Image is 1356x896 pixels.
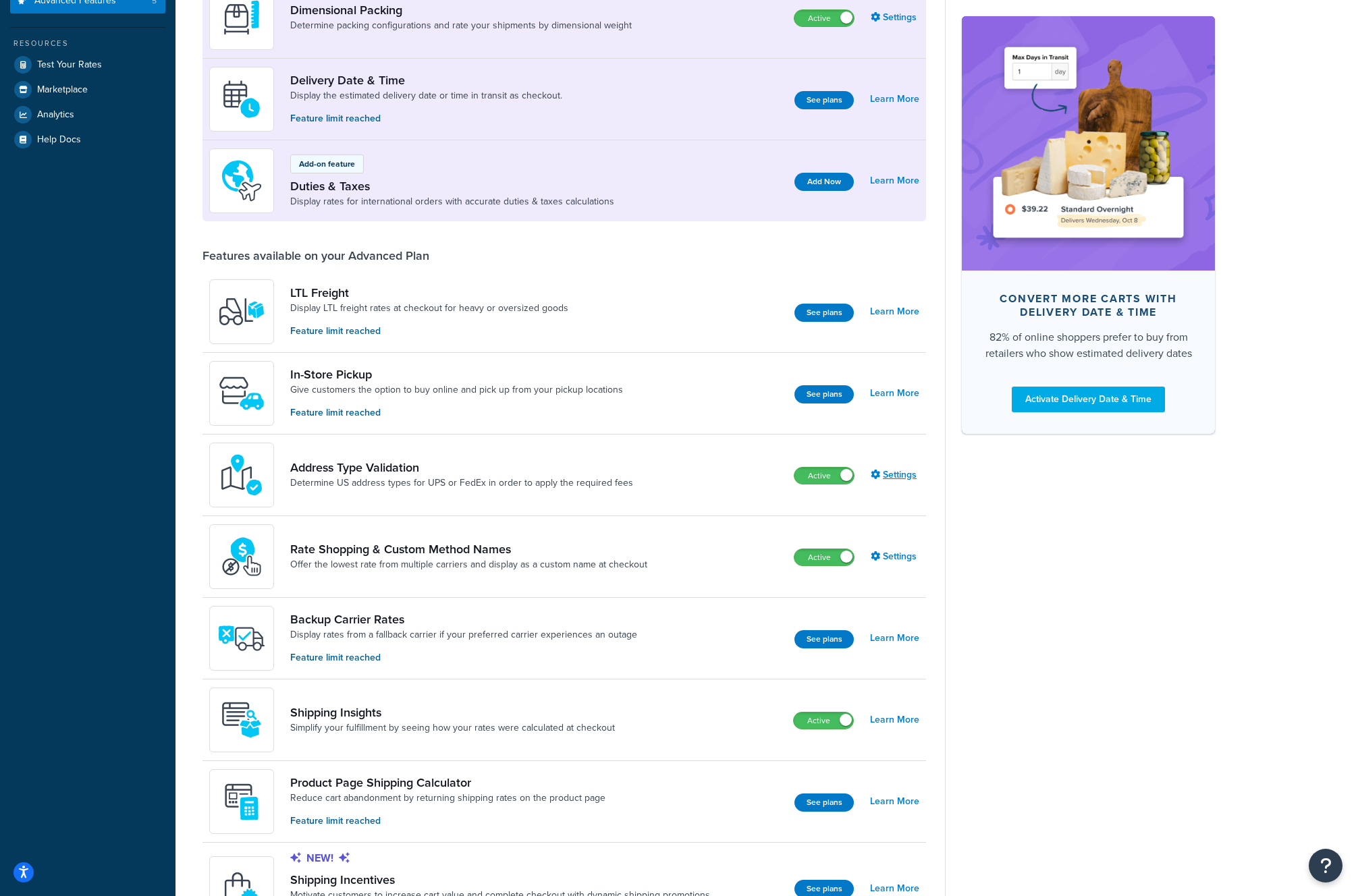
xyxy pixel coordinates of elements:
[218,370,265,417] img: wfgcfpwTIucLEAAAAASUVORK5CYII=
[10,78,165,102] a: Marketplace
[218,157,265,204] img: icon-duo-feat-landed-cost-7136b061.png
[37,59,102,71] span: Test Your Rates
[871,8,919,27] a: Settings
[290,705,615,720] a: Shipping Insights
[290,814,605,829] p: Feature limit reached
[982,36,1195,250] img: feature-image-ddt-36eae7f7280da8017bfb280eaccd9c446f90b1fe08728e4019434db127062ab4.png
[218,615,265,662] img: icon-duo-feat-backup-carrier-4420b188.png
[290,179,614,194] a: Duties & Taxes
[218,778,265,825] img: +D8d0cXZM7VpdAAAAAElFTkSuQmCC
[1012,386,1165,412] a: Activate Delivery Date & Time
[870,792,919,811] a: Learn More
[290,558,647,571] a: Offer the lowest rate from multiple carriers and display as a custom name at checkout
[871,547,919,566] a: Settings
[290,302,568,315] a: Display LTL freight rates at checkout for heavy or oversized goods
[794,712,853,729] label: Active
[794,630,854,648] button: See plans
[290,612,637,627] a: Backup Carrier Rates
[870,302,919,321] a: Learn More
[10,103,165,127] a: Analytics
[870,90,919,109] a: Learn More
[37,84,88,96] span: Marketplace
[290,542,647,557] a: Rate Shopping & Custom Method Names
[290,721,615,735] a: Simplify your fulfillment by seeing how your rates were calculated at checkout
[290,405,623,420] p: Feature limit reached
[794,173,854,191] button: Add Now
[794,10,854,26] label: Active
[794,793,854,812] button: See plans
[290,650,637,665] p: Feature limit reached
[290,3,632,18] a: Dimensional Packing
[299,158,355,170] p: Add-on feature
[290,791,605,805] a: Reduce cart abandonment by returning shipping rates on the product page
[290,851,710,866] p: New!
[794,91,854,109] button: See plans
[37,134,81,146] span: Help Docs
[218,76,265,123] img: gfkeb5ejjkALwAAAABJRU5ErkJggg==
[870,384,919,403] a: Learn More
[37,109,74,121] span: Analytics
[290,476,633,490] a: Determine US address types for UPS or FedEx in order to apply the required fees
[983,329,1193,361] div: 82% of online shoppers prefer to buy from retailers who show estimated delivery dates
[870,171,919,190] a: Learn More
[218,288,265,335] img: y79ZsPf0fXUFUhFXDzUgf+ktZg5F2+ohG75+v3d2s1D9TjoU8PiyCIluIjV41seZevKCRuEjTPPOKHJsQcmKCXGdfprl3L4q7...
[202,248,429,263] div: Features available on your Advanced Plan
[10,128,165,152] a: Help Docs
[218,696,265,744] img: Acw9rhKYsOEjAAAAAElFTkSuQmCC
[218,533,265,580] img: icon-duo-feat-rate-shopping-ecdd8bed.png
[10,38,165,49] div: Resources
[871,466,919,484] a: Settings
[290,367,623,382] a: In-Store Pickup
[290,324,568,339] p: Feature limit reached
[983,291,1193,318] div: Convert more carts with delivery date & time
[218,451,265,499] img: kIG8fy0lQAAAABJRU5ErkJggg==
[290,383,623,397] a: Give customers the option to buy online and pick up from your pickup locations
[290,195,614,208] a: Display rates for international orders with accurate duties & taxes calculations
[1309,849,1343,883] button: Open Resource Center
[290,628,637,642] a: Display rates from a fallback carrier if your preferred carrier experiences an outage
[290,19,632,32] a: Determine packing configurations and rate your shipments by dimensional weight
[794,385,854,403] button: See plans
[870,629,919,648] a: Learn More
[10,53,165,77] a: Test Your Rates
[794,304,854,322] button: See plans
[290,460,633,475] a: Address Type Validation
[794,468,854,484] label: Active
[290,775,605,790] a: Product Page Shipping Calculator
[794,549,854,565] label: Active
[870,710,919,729] a: Learn More
[290,89,562,103] a: Display the estimated delivery date or time in transit as checkout.
[290,73,562,88] a: Delivery Date & Time
[290,851,710,887] a: New!Shipping Incentives
[290,285,568,300] a: LTL Freight
[290,111,562,126] p: Feature limit reached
